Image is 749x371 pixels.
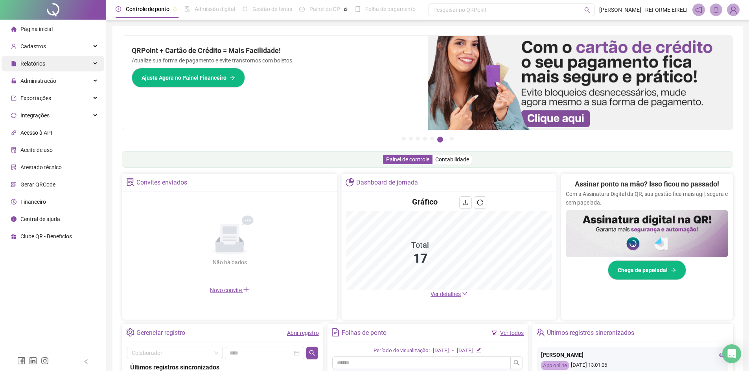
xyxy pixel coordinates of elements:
[29,357,37,365] span: linkedin
[695,6,702,13] span: notification
[11,95,17,101] span: export
[365,6,416,12] span: Folha de pagamento
[20,26,53,32] span: Página inicial
[500,330,524,336] a: Ver todos
[11,78,17,84] span: lock
[132,68,245,88] button: Ajuste Agora no Painel Financeiro
[343,7,348,12] span: pushpin
[136,176,187,189] div: Convites enviados
[409,137,413,141] button: 2
[126,178,134,186] span: solution
[423,137,427,141] button: 4
[722,344,741,363] div: Open Intercom Messenger
[386,156,429,163] span: Painel de controle
[457,347,473,355] div: [DATE]
[20,181,55,188] span: Gerar QRCode
[20,164,62,170] span: Atestado técnico
[11,199,17,205] span: dollar
[41,357,49,365] span: instagram
[20,199,46,205] span: Financeiro
[618,266,668,274] span: Chega de papelada!
[356,176,418,189] div: Dashboard de jornada
[566,190,728,207] p: Com a Assinatura Digital da QR, sua gestão fica mais ágil, segura e sem papelada.
[402,137,406,141] button: 1
[126,6,169,12] span: Controle de ponto
[20,78,56,84] span: Administração
[20,216,60,222] span: Central de ajuda
[599,5,688,14] span: [PERSON_NAME] - REFORME EIRELI
[193,258,266,267] div: Não há dados
[11,234,17,239] span: gift
[566,210,728,257] img: banner%2F02c71560-61a6-44d4-94b9-c8ab97240462.png
[435,156,469,163] span: Contabilidade
[287,330,319,336] a: Abrir registro
[11,164,17,170] span: solution
[299,6,305,12] span: dashboard
[428,36,733,130] img: banner%2F75947b42-3b94-469c-a360-407c2d3115d7.png
[477,199,483,206] span: reload
[11,61,17,66] span: file
[575,179,719,190] h2: Assinar ponto na mão? Isso ficou no passado!
[355,6,361,12] span: book
[416,137,420,141] button: 3
[230,75,235,80] span: arrow-right
[452,347,454,355] div: -
[20,112,50,119] span: Integrações
[536,328,545,336] span: team
[11,216,17,222] span: info-circle
[11,113,17,118] span: sync
[430,137,434,141] button: 5
[331,328,340,336] span: file-text
[17,357,25,365] span: facebook
[83,359,89,364] span: left
[11,44,17,49] span: user-add
[20,95,51,101] span: Exportações
[346,178,354,186] span: pie-chart
[132,56,418,65] p: Atualize sua forma de pagamento e evite transtornos com boletos.
[242,6,248,12] span: sun
[20,233,72,239] span: Clube QR - Beneficios
[142,73,226,82] span: Ajuste Agora no Painel Financeiro
[608,260,686,280] button: Chega de papelada!
[513,360,520,366] span: search
[412,196,438,207] h4: Gráfico
[126,328,134,336] span: setting
[547,326,634,340] div: Últimos registros sincronizados
[132,45,418,56] h2: QRPoint + Cartão de Crédito = Mais Facilidade!
[210,287,249,293] span: Novo convite
[719,352,724,358] span: eye
[11,147,17,153] span: audit
[184,6,190,12] span: file-done
[11,130,17,135] span: api
[462,199,469,206] span: download
[136,326,185,340] div: Gerenciar registro
[541,351,724,359] div: [PERSON_NAME]
[450,137,454,141] button: 7
[243,287,249,293] span: plus
[491,330,497,336] span: filter
[20,130,52,136] span: Acesso à API
[462,291,467,296] span: down
[252,6,292,12] span: Gestão de férias
[541,361,724,370] div: [DATE] 13:01:06
[116,6,121,12] span: clock-circle
[309,6,340,12] span: Painel do DP
[195,6,235,12] span: Admissão digital
[431,291,467,297] a: Ver detalhes down
[476,347,481,353] span: edit
[727,4,739,16] img: 70416
[584,7,590,13] span: search
[20,43,46,49] span: Cadastros
[173,7,177,12] span: pushpin
[437,137,443,143] button: 6
[11,26,17,32] span: home
[433,347,449,355] div: [DATE]
[20,147,53,153] span: Aceite de uso
[342,326,386,340] div: Folhas de ponto
[309,350,315,356] span: search
[541,361,569,370] div: App online
[374,347,430,355] div: Período de visualização:
[11,182,17,187] span: qrcode
[712,6,720,13] span: bell
[20,60,45,67] span: Relatórios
